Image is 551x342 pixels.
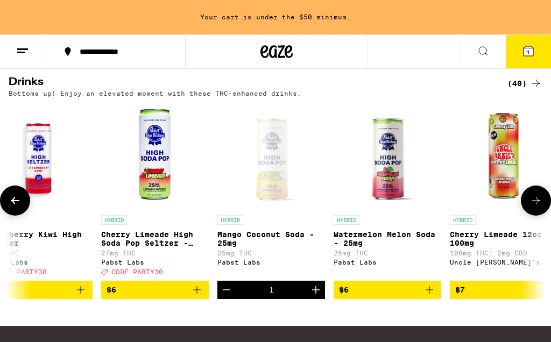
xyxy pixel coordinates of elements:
p: 25mg THC [217,250,325,256]
div: Pabst Labs [217,259,325,266]
p: Mango Coconut Soda - 25mg [217,230,325,247]
button: Add to bag [101,281,209,299]
div: Pabst Labs [101,259,209,266]
p: Watermelon Melon Soda - 25mg [334,230,441,247]
button: 1 [506,35,551,68]
button: Increment [307,281,325,299]
p: Cherry Limeade High Soda Pop Seltzer - 25mg [101,230,209,247]
p: HYBRID [217,215,243,225]
span: CODE PARTY30 [111,268,163,275]
div: Pabst Labs [334,259,441,266]
img: Pabst Labs - Watermelon Melon Soda - 25mg [347,102,428,210]
span: $6 [339,286,349,294]
a: Open page for Watermelon Melon Soda - 25mg from Pabst Labs [334,102,441,281]
div: 1 [269,286,274,294]
p: Bottoms up! Enjoy an elevated moment with these THC-enhanced drinks. [9,90,301,97]
a: Open page for Mango Coconut Soda - 25mg from Pabst Labs [217,102,325,281]
p: HYBRID [450,215,476,225]
p: HYBRID [334,215,359,225]
h2: Drinks [9,77,490,90]
p: 27mg THC [101,250,209,256]
a: Open page for Cherry Limeade High Soda Pop Seltzer - 25mg from Pabst Labs [101,102,209,281]
p: HYBRID [101,215,127,225]
span: 1 [527,49,530,55]
p: 25mg THC [334,250,441,256]
span: $7 [455,286,465,294]
button: Add to bag [334,281,441,299]
a: (40) [507,77,542,90]
img: Pabst Labs - Cherry Limeade High Soda Pop Seltzer - 25mg [101,102,209,210]
button: Decrement [217,281,236,299]
span: $6 [107,286,116,294]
